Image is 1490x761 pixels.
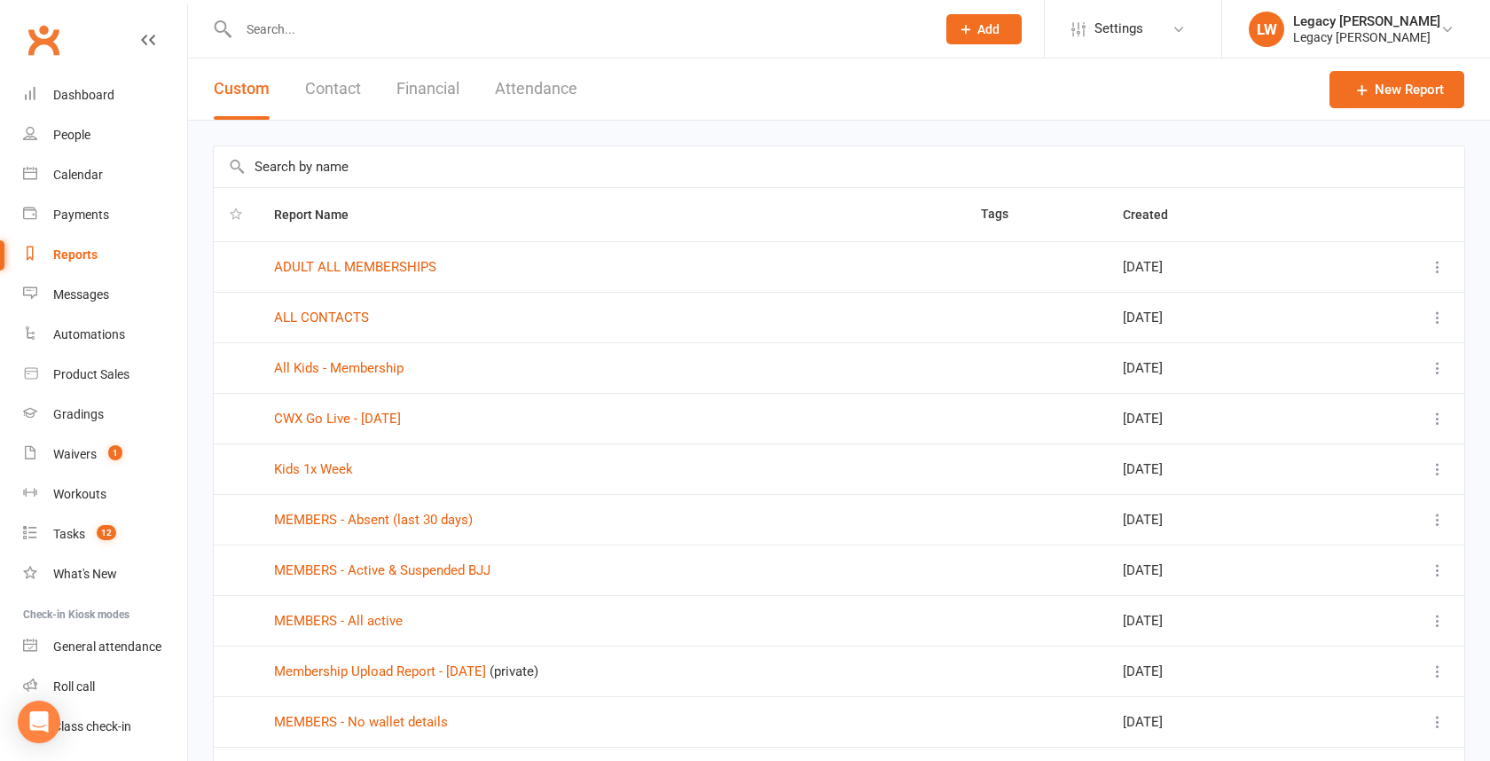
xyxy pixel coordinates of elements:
a: Automations [23,315,187,355]
td: [DATE] [1107,545,1337,595]
a: What's New [23,554,187,594]
a: Kids 1x Week [274,461,353,477]
button: Custom [214,59,270,120]
a: MEMBERS - Active & Suspended BJJ [274,562,490,578]
span: Created [1123,208,1188,222]
div: Waivers [53,447,97,461]
a: Waivers 1 [23,435,187,475]
div: People [53,128,90,142]
td: [DATE] [1107,393,1337,443]
div: Automations [53,327,125,341]
span: Settings [1094,9,1143,49]
a: General attendance kiosk mode [23,627,187,667]
a: All Kids - Membership [274,360,404,376]
a: Reports [23,235,187,275]
button: Financial [396,59,459,120]
td: [DATE] [1107,292,1337,342]
div: Legacy [PERSON_NAME] [1293,13,1440,29]
a: Workouts [23,475,187,514]
div: Messages [53,287,109,302]
div: Reports [53,247,98,262]
a: ADULT ALL MEMBERSHIPS [274,259,436,275]
span: 12 [97,525,116,540]
a: Messages [23,275,187,315]
div: Gradings [53,407,104,421]
span: 1 [108,445,122,460]
a: Calendar [23,155,187,195]
input: Search... [233,17,923,42]
input: Search by name [214,146,1464,187]
button: Add [946,14,1022,44]
a: Gradings [23,395,187,435]
td: [DATE] [1107,696,1337,747]
a: Dashboard [23,75,187,115]
div: Workouts [53,487,106,501]
td: [DATE] [1107,342,1337,393]
a: Payments [23,195,187,235]
button: Attendance [495,59,577,120]
a: MEMBERS - All active [274,613,403,629]
div: Legacy [PERSON_NAME] [1293,29,1440,45]
td: [DATE] [1107,241,1337,292]
a: Product Sales [23,355,187,395]
div: Class check-in [53,719,131,734]
td: [DATE] [1107,595,1337,646]
td: [DATE] [1107,494,1337,545]
a: People [23,115,187,155]
a: CWX Go Live - [DATE] [274,411,401,427]
a: Class kiosk mode [23,707,187,747]
div: LW [1249,12,1284,47]
button: Created [1123,204,1188,225]
span: Add [977,22,1000,36]
td: [DATE] [1107,443,1337,494]
span: Report Name [274,208,368,222]
a: ALL CONTACTS [274,310,369,326]
div: Product Sales [53,367,129,381]
a: Roll call [23,667,187,707]
a: MEMBERS - Absent (last 30 days) [274,512,473,528]
div: What's New [53,567,117,581]
a: Tasks 12 [23,514,187,554]
div: Tasks [53,527,85,541]
div: Roll call [53,679,95,694]
th: Tags [965,188,1107,241]
div: Dashboard [53,88,114,102]
td: [DATE] [1107,646,1337,696]
button: Report Name [274,204,368,225]
div: Calendar [53,168,103,182]
a: New Report [1329,71,1464,108]
button: Contact [305,59,361,120]
div: Open Intercom Messenger [18,701,60,743]
a: Clubworx [21,18,66,62]
span: (private) [490,663,538,679]
div: Payments [53,208,109,222]
a: Membership Upload Report - [DATE] [274,663,486,679]
div: General attendance [53,639,161,654]
a: MEMBERS - No wallet details [274,714,448,730]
